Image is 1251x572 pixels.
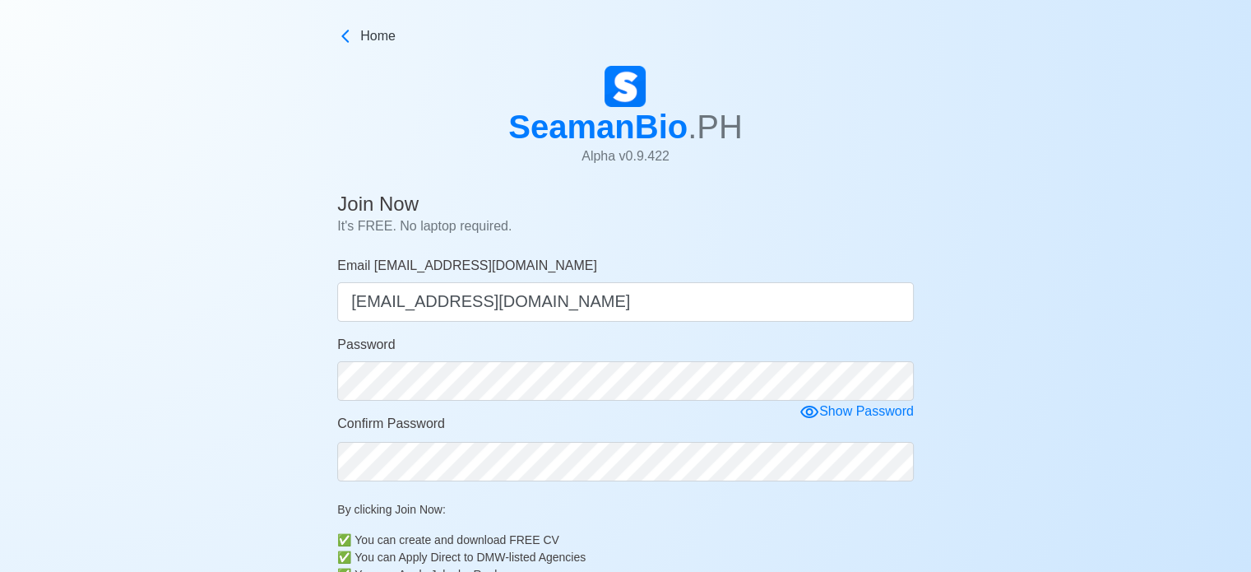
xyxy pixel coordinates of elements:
p: It's FREE. No laptop required. [337,216,914,236]
a: Home [337,26,914,46]
p: Alpha v 0.9.422 [508,146,743,166]
p: By clicking Join Now: [337,501,914,519]
div: You can create and download FREE CV [354,532,914,549]
h4: Join Now [337,193,914,216]
b: ✅ [337,532,351,549]
input: Your email [337,282,914,322]
span: Email [EMAIL_ADDRESS][DOMAIN_NAME] [337,258,597,272]
b: ✅ [337,549,351,566]
div: Show Password [799,402,914,422]
img: Logo [605,66,646,107]
a: SeamanBio.PHAlpha v0.9.422 [508,66,743,179]
h1: SeamanBio [508,107,743,146]
span: Password [337,337,395,351]
span: .PH [688,109,743,145]
span: Confirm Password [337,416,445,430]
span: Home [360,26,396,46]
div: You can Apply Direct to DMW-listed Agencies [354,549,914,566]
